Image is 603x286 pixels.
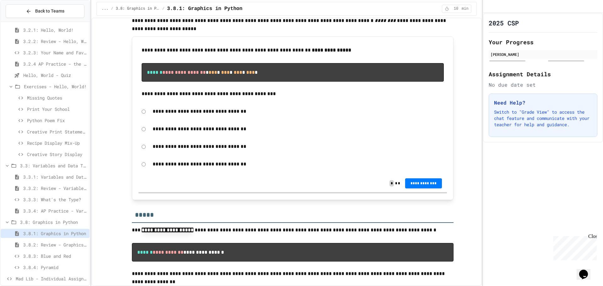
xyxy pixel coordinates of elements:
span: 3.8: Graphics in Python [20,219,87,225]
span: Recipe Display Mix-Up [27,140,87,146]
p: Switch to "Grade View" to access the chat feature and communicate with your teacher for help and ... [494,109,592,128]
span: Creative Story Display [27,151,87,158]
span: Mad Lib - Individual Assignment [16,275,87,282]
span: 10 [451,6,461,11]
span: 3.3.4: AP Practice - Variables [23,208,87,214]
div: No due date set [489,81,597,89]
div: [PERSON_NAME] [491,51,595,57]
span: Back to Teams [35,8,64,14]
span: 3.8.1: Graphics in Python [167,5,242,13]
iframe: chat widget [551,234,597,260]
span: 3.2.3: Your Name and Favorite Movie [23,49,87,56]
h2: Assignment Details [489,70,597,78]
span: Creative Print Statements [27,128,87,135]
span: / [162,6,165,11]
span: 3.8.3: Blue and Red [23,253,87,259]
h1: 2025 CSP [489,19,519,27]
span: 3.8: Graphics in Python [116,6,160,11]
span: 3.8.1: Graphics in Python [23,230,87,237]
span: Exercises - Hello, World! [24,83,87,90]
span: / [111,6,113,11]
span: 3.3.3: What's the Type? [23,196,87,203]
div: Chat with us now!Close [3,3,43,40]
span: 3.3.2: Review - Variables and Data Types [23,185,87,192]
span: Python Poem Fix [27,117,87,124]
span: 3.3.1: Variables and Data Types [23,174,87,180]
span: Missing Quotes [27,94,87,101]
button: Back to Teams [6,4,84,18]
span: ... [102,6,109,11]
span: 3.8.2: Review - Graphics in Python [23,241,87,248]
span: Print Your School [27,106,87,112]
span: 3.2.1: Hello, World! [23,27,87,33]
span: Hello, World - Quiz [23,72,87,78]
iframe: chat widget [577,261,597,280]
span: min [462,6,469,11]
span: 3.8.4: Pyramid [23,264,87,271]
h2: Your Progress [489,38,597,46]
span: 3.3: Variables and Data Types [20,162,87,169]
span: 3.2.2: Review - Hello, World! [23,38,87,45]
h3: Need Help? [494,99,592,106]
span: 3.2.4 AP Practice - the DISPLAY Procedure [23,61,87,67]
